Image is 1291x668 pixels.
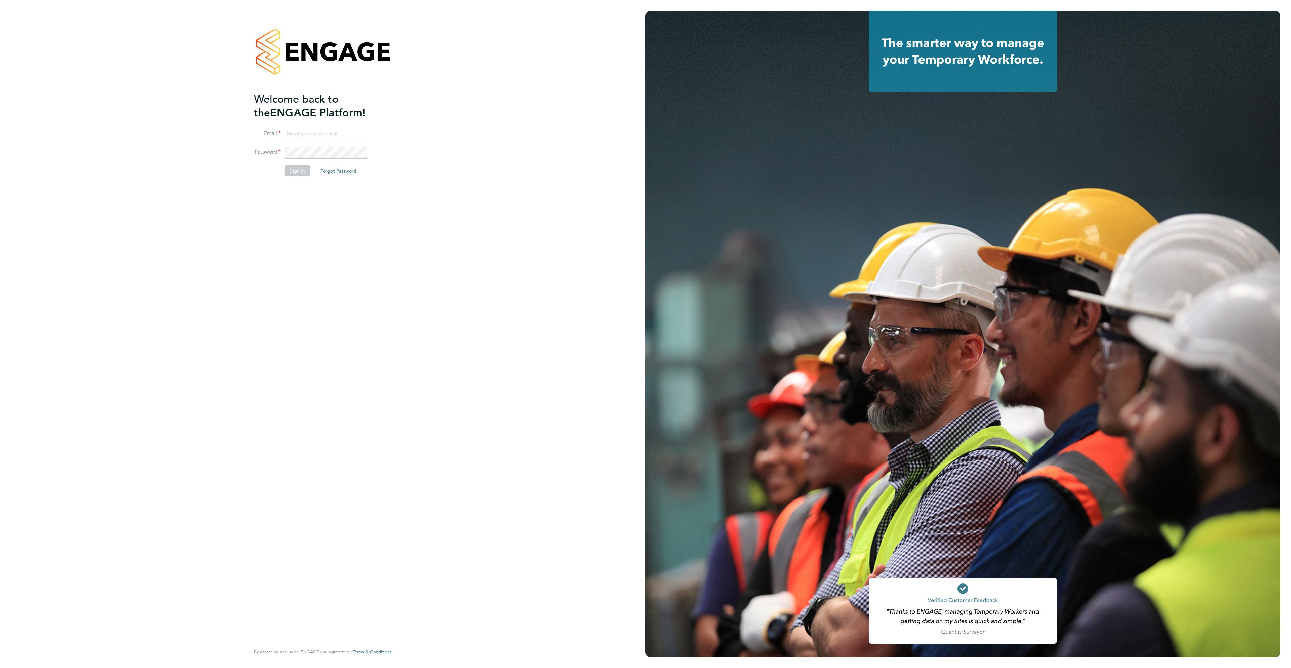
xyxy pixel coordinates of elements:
[254,649,392,655] span: By accessing and using ENGAGE you agree to our
[285,165,310,176] button: Sign In
[285,128,368,140] input: Enter your work email...
[254,130,281,137] label: Email
[353,649,392,655] a: Terms & Conditions
[315,165,362,176] button: Forgot Password
[254,149,281,156] label: Password
[254,92,339,119] span: Welcome back to the
[254,92,385,120] h2: ENGAGE Platform!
